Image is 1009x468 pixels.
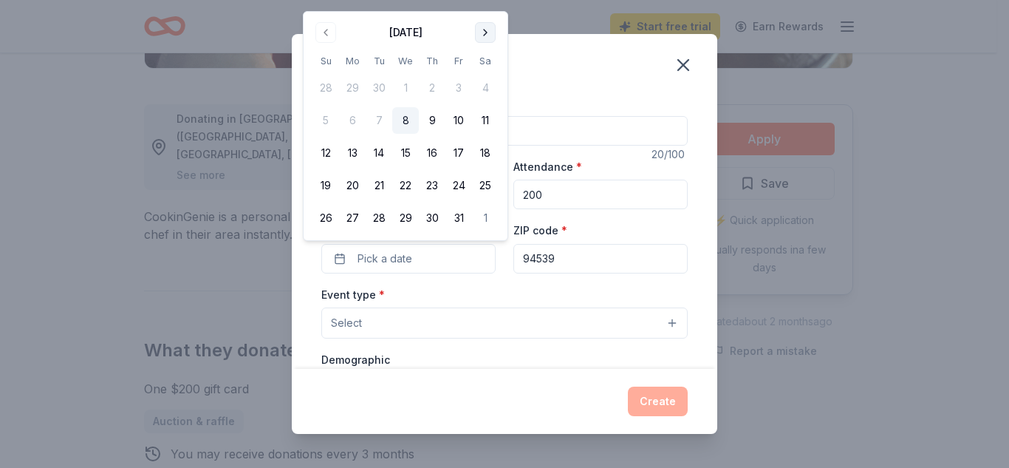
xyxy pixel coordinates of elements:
button: 21 [366,172,392,199]
button: 20 [339,172,366,199]
button: 24 [445,172,472,199]
button: 29 [392,205,419,231]
div: [DATE] [389,24,423,41]
input: 20 [513,180,688,209]
button: 15 [392,140,419,166]
th: Wednesday [392,53,419,69]
label: Event type [321,288,385,302]
button: 22 [392,172,419,199]
button: Go to next month [475,22,496,43]
label: Attendance [513,160,582,174]
button: 10 [445,107,472,134]
button: 1 [472,205,499,231]
button: 14 [366,140,392,166]
button: 16 [419,140,445,166]
th: Thursday [419,53,445,69]
button: 19 [312,172,339,199]
th: Friday [445,53,472,69]
button: 25 [472,172,499,199]
button: 12 [312,140,339,166]
button: 8 [392,107,419,134]
th: Tuesday [366,53,392,69]
button: Go to previous month [315,22,336,43]
button: 31 [445,205,472,231]
button: 13 [339,140,366,166]
button: Select [321,308,688,339]
input: 12345 (U.S. only) [513,244,688,274]
button: 18 [472,140,499,166]
label: ZIP code [513,223,567,238]
button: 11 [472,107,499,134]
div: 20 /100 [651,146,688,163]
button: 23 [419,172,445,199]
label: Demographic [321,353,390,367]
button: 27 [339,205,366,231]
button: Pick a date [321,244,496,274]
span: Pick a date [358,250,412,268]
th: Saturday [472,53,499,69]
button: 30 [419,205,445,231]
span: Select [331,314,362,332]
button: 9 [419,107,445,134]
button: 26 [312,205,339,231]
th: Monday [339,53,366,69]
button: 17 [445,140,472,166]
button: 28 [366,205,392,231]
th: Sunday [312,53,339,69]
